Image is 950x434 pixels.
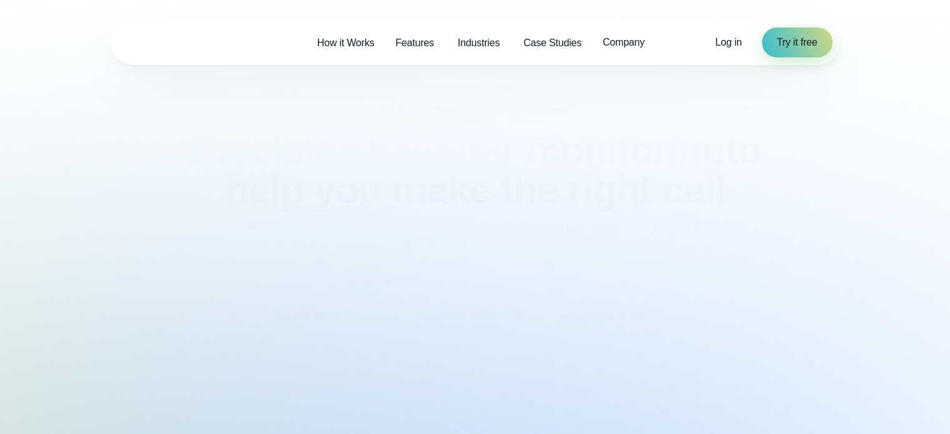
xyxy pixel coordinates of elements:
a: How it Works [307,30,385,56]
span: How it Works [317,36,375,51]
a: Try it free [762,27,833,57]
span: Try it free [777,35,818,50]
span: Features [395,36,434,51]
span: Industries [458,36,500,51]
a: Log in [715,35,741,50]
a: Case Studies [513,30,592,56]
span: Company [603,35,645,50]
span: Log in [715,37,741,47]
span: Case Studies [523,36,581,51]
